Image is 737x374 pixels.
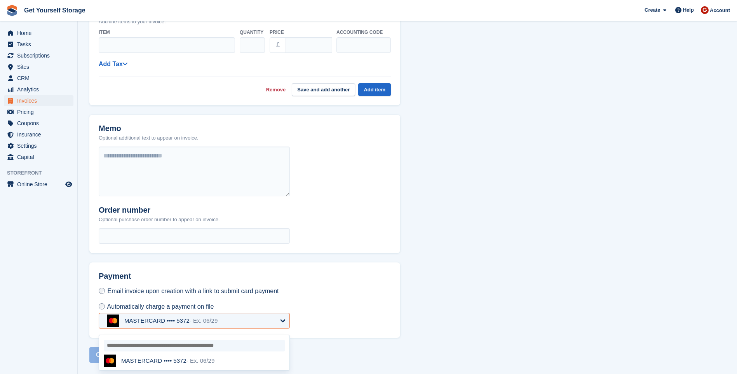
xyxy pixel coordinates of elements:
a: menu [4,95,73,106]
div: MASTERCARD •••• 5372 [124,317,218,324]
a: menu [4,61,73,72]
span: Home [17,28,64,38]
span: Online Store [17,179,64,190]
h2: Order number [99,206,220,215]
span: Tasks [17,39,64,50]
p: Optional additional text to appear on invoice. [99,134,199,142]
label: Price [270,29,332,36]
img: stora-icon-8386f47178a22dfd0bd8f6a31ec36ba5ce8667c1dd55bd0f319d3a0aa187defe.svg [6,5,18,16]
a: Remove [266,86,286,94]
a: menu [4,152,73,163]
a: menu [4,140,73,151]
a: menu [4,179,73,190]
input: Email invoice upon creation with a link to submit card payment [99,288,105,294]
a: menu [4,73,73,84]
span: - Ex. 06/29 [190,317,218,324]
span: Insurance [17,129,64,140]
span: Invoices [17,95,64,106]
span: Analytics [17,84,64,95]
img: James Brocklehurst [701,6,709,14]
span: Email invoice upon creation with a link to submit card payment [107,288,279,294]
span: - Ex. 06/29 [186,357,215,364]
span: Settings [17,140,64,151]
a: menu [4,118,73,129]
span: Pricing [17,107,64,117]
span: Coupons [17,118,64,129]
button: Save and add another [292,83,355,96]
span: Automatically charge a payment on file [107,303,214,310]
p: Add line items to your invoice. [99,18,391,26]
span: Sites [17,61,64,72]
p: Optional purchase order number to appear on invoice. [99,216,220,224]
a: menu [4,39,73,50]
span: Capital [17,152,64,163]
span: Storefront [7,169,77,177]
a: Add Tax [99,61,127,67]
a: Preview store [64,180,73,189]
a: menu [4,129,73,140]
span: Account [710,7,730,14]
h2: Payment [99,272,290,287]
a: menu [4,84,73,95]
span: Subscriptions [17,50,64,61]
label: Item [99,29,235,36]
button: Create Invoice [89,347,145,363]
a: Get Yourself Storage [21,4,89,17]
img: mastercard-a07748ee4cc84171796510105f4fa67e3d10aacf8b92b2c182d96136c942126d.svg [107,315,119,327]
label: Accounting code [336,29,391,36]
span: Help [683,6,694,14]
span: Create [645,6,660,14]
label: Quantity [240,29,265,36]
input: Automatically charge a payment on file [99,303,105,309]
button: Add item [358,83,391,96]
span: CRM [17,73,64,84]
img: mastercard-a07748ee4cc84171796510105f4fa67e3d10aacf8b92b2c182d96136c942126d.svg [104,355,116,367]
a: menu [4,28,73,38]
a: menu [4,50,73,61]
h2: Memo [99,124,199,133]
a: menu [4,107,73,117]
div: MASTERCARD •••• 5372 [121,357,214,364]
